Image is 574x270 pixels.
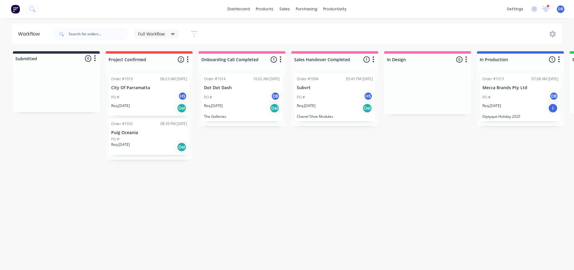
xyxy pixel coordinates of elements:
div: Order #1013 [482,76,504,82]
div: Del [177,103,187,113]
p: Mecca Brands Pty Ltd [482,85,558,90]
div: Order #1032 [111,121,133,127]
div: Order #101410:02 AM [DATE]Dot Dot DashPO #DBReq.[DATE]DelThe Galleries [202,74,282,121]
div: HS [178,92,187,101]
div: sales [276,5,293,14]
p: Diptyque Holiday 2025 [482,114,558,119]
p: PO # [111,137,119,142]
div: Order #103208:39 PM [DATE]Puig OceaniaPO #Req.[DATE]Del [109,119,190,155]
div: Order #101006:23 AM [DATE]City Of ParramattaPO #HSReq.[DATE]Del [109,74,190,116]
input: Search for orders... [69,28,128,40]
p: Req. [DATE] [111,142,130,147]
p: Req. [DATE] [111,103,130,108]
div: Workflow [18,30,43,38]
p: Req. [DATE] [204,103,223,108]
div: Order #100403:43 PM [DATE]SubvrtPO #HSReq.[DATE]DelChanel Shoe Modules [294,74,375,121]
p: City Of Parramatta [111,85,187,90]
p: Chanel Shoe Modules [297,114,373,119]
div: productivity [320,5,350,14]
div: Del [270,103,279,113]
div: 06:23 AM [DATE] [160,76,187,82]
span: Full Workflow [138,31,165,37]
p: The Galleries [204,114,280,119]
p: PO # [482,95,491,100]
p: Req. [DATE] [297,103,315,108]
div: Del [362,103,372,113]
div: Order #101307:08 AM [DATE]Mecca Brands Pty LtdPO #DBReq.[DATE]IDiptyque Holiday 2025 [480,74,561,121]
p: PO # [111,95,119,100]
div: 10:02 AM [DATE] [253,76,280,82]
div: products [253,5,276,14]
div: Del [177,142,187,152]
div: DB [271,92,280,101]
a: dashboard [224,5,253,14]
p: Subvrt [297,85,373,90]
span: DB [558,6,563,12]
div: 08:39 PM [DATE] [160,121,187,127]
div: 07:08 AM [DATE] [532,76,558,82]
div: 03:43 PM [DATE] [346,76,373,82]
div: Order #1004 [297,76,318,82]
div: settings [504,5,526,14]
div: purchasing [293,5,320,14]
div: HS [364,92,373,101]
p: Puig Oceania [111,130,187,135]
div: Order #1010 [111,76,133,82]
div: DB [549,92,558,101]
p: PO # [297,95,305,100]
p: Dot Dot Dash [204,85,280,90]
div: I [548,103,558,113]
p: Req. [DATE] [482,103,501,108]
img: Factory [11,5,20,14]
div: Order #1014 [204,76,226,82]
p: PO # [204,95,212,100]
